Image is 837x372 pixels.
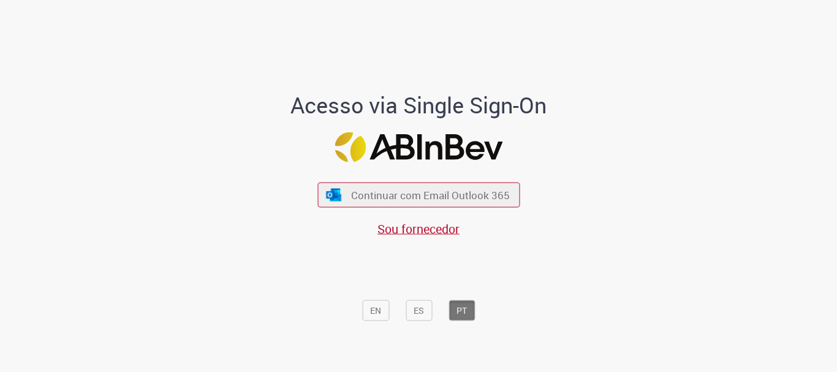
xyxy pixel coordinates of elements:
a: Sou fornecedor [377,221,460,237]
img: Logo ABInBev [335,132,502,162]
span: Continuar com Email Outlook 365 [351,188,510,202]
h1: Acesso via Single Sign-On [249,93,589,118]
button: EN [362,300,389,321]
button: ícone Azure/Microsoft 360 Continuar com Email Outlook 365 [317,183,520,208]
img: ícone Azure/Microsoft 360 [325,188,343,201]
button: PT [449,300,475,321]
button: ES [406,300,432,321]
